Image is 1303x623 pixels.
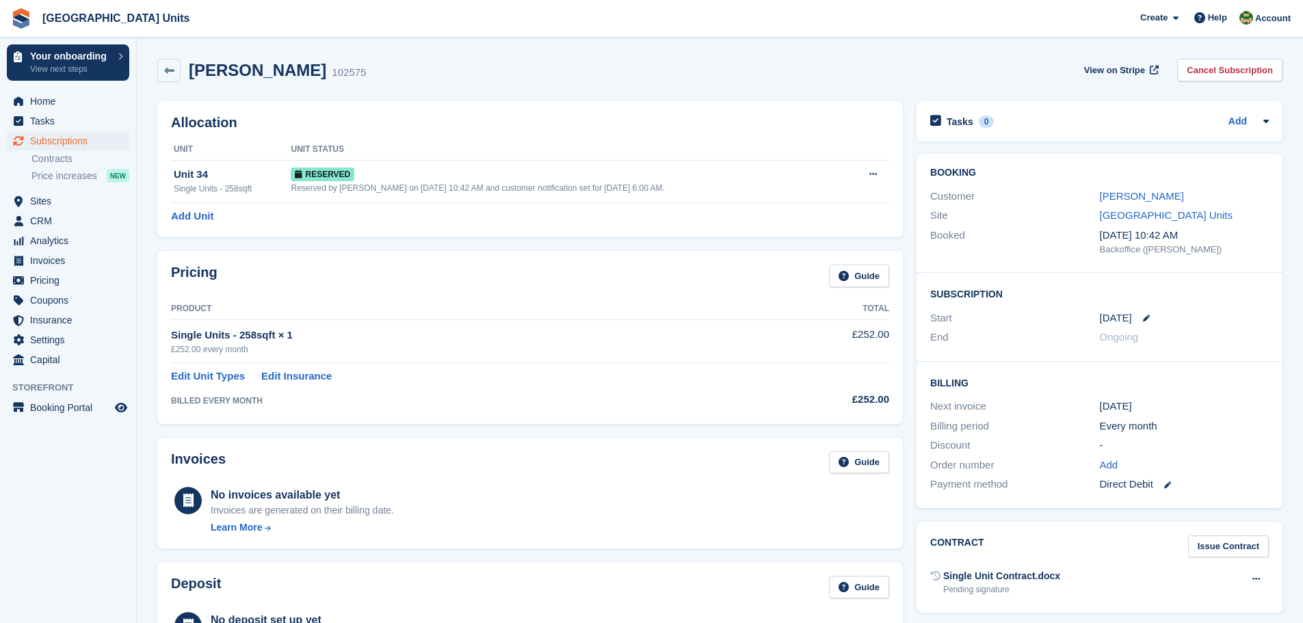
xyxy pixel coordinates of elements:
[171,576,221,598] h2: Deposit
[30,111,112,131] span: Tasks
[30,63,111,75] p: View next steps
[1100,310,1132,326] time: 2025-09-01 00:00:00 UTC
[829,576,889,598] a: Guide
[1188,535,1269,558] a: Issue Contract
[979,116,995,128] div: 0
[754,298,889,320] th: Total
[1100,419,1269,434] div: Every month
[113,399,129,416] a: Preview store
[7,231,129,250] a: menu
[930,330,1099,345] div: End
[7,191,129,211] a: menu
[7,44,129,81] a: Your onboarding View next steps
[7,92,129,111] a: menu
[107,169,129,183] div: NEW
[829,451,889,474] a: Guide
[1255,12,1291,25] span: Account
[211,520,262,535] div: Learn More
[291,139,846,161] th: Unit Status
[1100,477,1269,492] div: Direct Debit
[30,350,112,369] span: Capital
[291,182,846,194] div: Reserved by [PERSON_NAME] on [DATE] 10:42 AM and customer notification set for [DATE] 6:00 AM.
[930,458,1099,473] div: Order number
[174,167,291,183] div: Unit 34
[291,168,354,181] span: Reserved
[943,569,1060,583] div: Single Unit Contract.docx
[930,208,1099,224] div: Site
[1228,114,1247,130] a: Add
[1100,438,1269,453] div: -
[171,395,754,407] div: BILLED EVERY MONTH
[30,191,112,211] span: Sites
[171,451,226,474] h2: Invoices
[30,51,111,61] p: Your onboarding
[829,265,889,287] a: Guide
[754,319,889,362] td: £252.00
[30,330,112,349] span: Settings
[1140,11,1168,25] span: Create
[171,298,754,320] th: Product
[930,189,1099,204] div: Customer
[261,369,332,384] a: Edit Insurance
[30,310,112,330] span: Insurance
[930,477,1099,492] div: Payment method
[30,251,112,270] span: Invoices
[7,271,129,290] a: menu
[171,139,291,161] th: Unit
[171,209,213,224] a: Add Unit
[1100,209,1233,221] a: [GEOGRAPHIC_DATA] Units
[174,183,291,195] div: Single Units - 258sqft
[754,392,889,408] div: £252.00
[1100,228,1269,243] div: [DATE] 10:42 AM
[1177,59,1282,81] a: Cancel Subscription
[1100,458,1118,473] a: Add
[31,153,129,165] a: Contracts
[211,520,394,535] a: Learn More
[930,168,1269,178] h2: Booking
[30,271,112,290] span: Pricing
[171,343,754,356] div: £252.00 every month
[171,328,754,343] div: Single Units - 258sqft × 1
[30,92,112,111] span: Home
[930,228,1099,256] div: Booked
[7,350,129,369] a: menu
[930,438,1099,453] div: Discount
[7,398,129,417] a: menu
[1100,243,1269,256] div: Backoffice ([PERSON_NAME])
[7,310,129,330] a: menu
[12,381,136,395] span: Storefront
[30,131,112,150] span: Subscriptions
[930,419,1099,434] div: Billing period
[1100,331,1139,343] span: Ongoing
[7,211,129,230] a: menu
[1100,190,1184,202] a: [PERSON_NAME]
[1100,399,1269,414] div: [DATE]
[31,170,97,183] span: Price increases
[930,310,1099,326] div: Start
[943,583,1060,596] div: Pending signature
[947,116,973,128] h2: Tasks
[37,7,195,29] a: [GEOGRAPHIC_DATA] Units
[930,287,1269,300] h2: Subscription
[171,369,245,384] a: Edit Unit Types
[1208,11,1227,25] span: Help
[211,503,394,518] div: Invoices are generated on their billing date.
[171,115,889,131] h2: Allocation
[7,291,129,310] a: menu
[211,487,394,503] div: No invoices available yet
[7,330,129,349] a: menu
[30,231,112,250] span: Analytics
[171,265,218,287] h2: Pricing
[7,111,129,131] a: menu
[30,291,112,310] span: Coupons
[7,251,129,270] a: menu
[30,398,112,417] span: Booking Portal
[930,375,1269,389] h2: Billing
[930,535,984,558] h2: Contract
[1079,59,1161,81] a: View on Stripe
[11,8,31,29] img: stora-icon-8386f47178a22dfd0bd8f6a31ec36ba5ce8667c1dd55bd0f319d3a0aa187defe.svg
[7,131,129,150] a: menu
[30,211,112,230] span: CRM
[332,65,366,81] div: 102575
[1084,64,1145,77] span: View on Stripe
